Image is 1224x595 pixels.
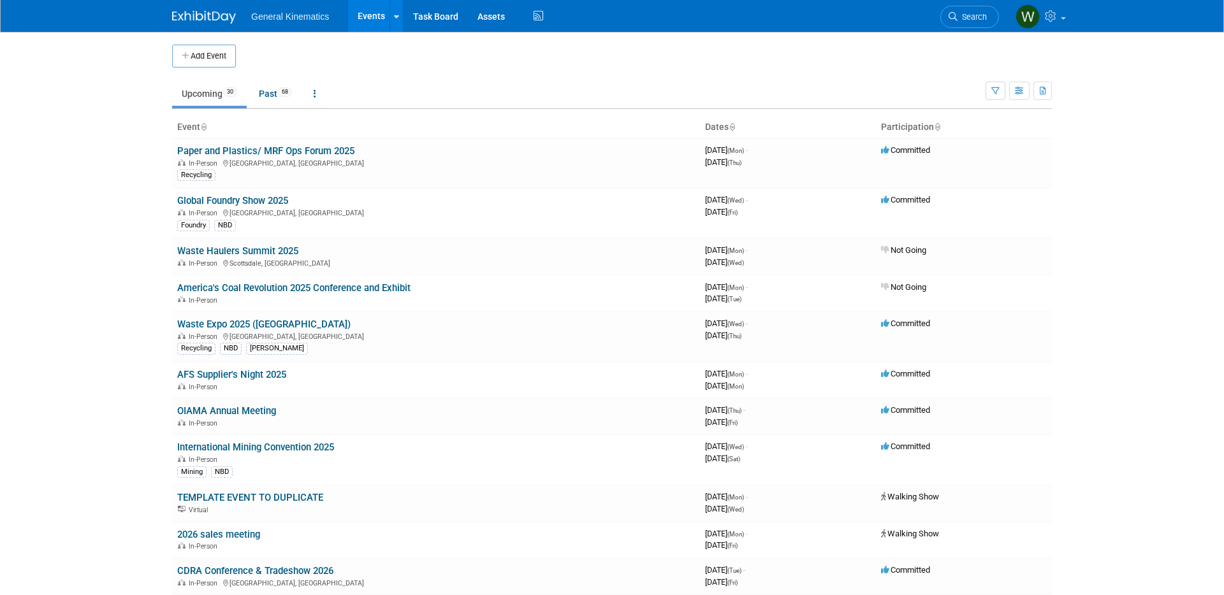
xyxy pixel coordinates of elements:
span: (Fri) [727,542,738,549]
span: [DATE] [705,282,748,292]
span: Virtual [189,506,212,514]
span: - [743,565,745,575]
img: In-Person Event [178,209,186,215]
div: Mining [177,466,207,478]
span: [DATE] [705,529,748,538]
span: Committed [881,145,930,155]
span: Not Going [881,245,926,255]
span: [DATE] [705,577,738,587]
span: In-Person [189,542,221,550]
span: In-Person [189,383,221,391]
span: [DATE] [705,504,744,513]
span: - [746,529,748,538]
img: In-Person Event [178,455,186,462]
span: (Mon) [727,147,744,154]
a: OIAMA Annual Meeting [177,405,276,417]
img: In-Person Event [178,159,186,166]
a: Past68 [249,82,302,106]
a: Paper and Plastics/ MRF Ops Forum 2025 [177,145,354,157]
a: Upcoming30 [172,82,247,106]
span: In-Person [189,296,221,305]
span: [DATE] [705,492,748,501]
img: In-Person Event [178,419,186,426]
span: General Kinematics [251,11,329,22]
div: [PERSON_NAME] [246,343,308,354]
div: Foundry [177,220,210,231]
span: [DATE] [705,454,740,463]
th: Dates [700,117,876,138]
span: Committed [881,195,930,204]
div: NBD [220,343,242,354]
span: [DATE] [705,565,745,575]
span: [DATE] [705,195,748,204]
span: Walking Show [881,492,939,501]
span: - [746,145,748,155]
span: [DATE] [705,540,738,550]
img: In-Person Event [178,542,186,548]
span: - [746,195,748,204]
a: Waste Haulers Summit 2025 [177,245,298,257]
span: [DATE] [705,245,748,255]
th: Event [172,117,700,138]
span: (Thu) [727,159,741,166]
span: Committed [881,565,930,575]
span: - [746,319,748,328]
img: In-Person Event [178,259,186,266]
div: [GEOGRAPHIC_DATA], [GEOGRAPHIC_DATA] [177,331,695,341]
img: Virtual Event [178,506,186,512]
span: (Wed) [727,197,744,204]
span: [DATE] [705,381,744,391]
span: [DATE] [705,331,741,340]
a: Global Foundry Show 2025 [177,195,288,206]
span: Walking Show [881,529,939,538]
div: Recycling [177,169,215,181]
span: (Fri) [727,419,738,426]
span: [DATE] [705,207,738,217]
span: (Tue) [727,567,741,574]
a: Waste Expo 2025 ([GEOGRAPHIC_DATA]) [177,319,351,330]
span: In-Person [189,209,221,217]
a: America's Coal Revolution 2025 Conference and Exhibit [177,282,411,294]
span: (Wed) [727,443,744,450]
a: Search [940,6,999,28]
span: Not Going [881,282,926,292]
span: Committed [881,405,930,415]
a: TEMPLATE EVENT TO DUPLICATE [177,492,323,503]
span: In-Person [189,259,221,268]
span: [DATE] [705,441,748,451]
span: [DATE] [705,319,748,328]
button: Add Event [172,45,236,68]
span: (Mon) [727,383,744,390]
span: (Thu) [727,407,741,414]
div: NBD [214,220,236,231]
img: Whitney Swanson [1016,4,1040,29]
span: [DATE] [705,405,745,415]
span: - [746,492,748,501]
img: In-Person Event [178,296,186,303]
span: (Wed) [727,259,744,266]
span: Search [958,12,987,22]
div: [GEOGRAPHIC_DATA], [GEOGRAPHIC_DATA] [177,577,695,587]
span: [DATE] [705,157,741,167]
div: [GEOGRAPHIC_DATA], [GEOGRAPHIC_DATA] [177,157,695,168]
span: In-Person [189,159,221,168]
span: (Fri) [727,579,738,586]
a: Sort by Event Name [200,122,207,132]
span: (Wed) [727,506,744,513]
span: (Mon) [727,247,744,254]
span: Committed [881,369,930,378]
div: NBD [211,466,233,478]
span: 68 [278,87,292,97]
span: [DATE] [705,294,741,303]
span: [DATE] [705,417,738,427]
span: In-Person [189,419,221,427]
span: Committed [881,319,930,328]
span: (Mon) [727,531,744,538]
span: (Sat) [727,455,740,462]
th: Participation [876,117,1052,138]
img: ExhibitDay [172,11,236,24]
span: (Thu) [727,333,741,340]
span: Committed [881,441,930,451]
span: (Mon) [727,371,744,378]
span: (Fri) [727,209,738,216]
